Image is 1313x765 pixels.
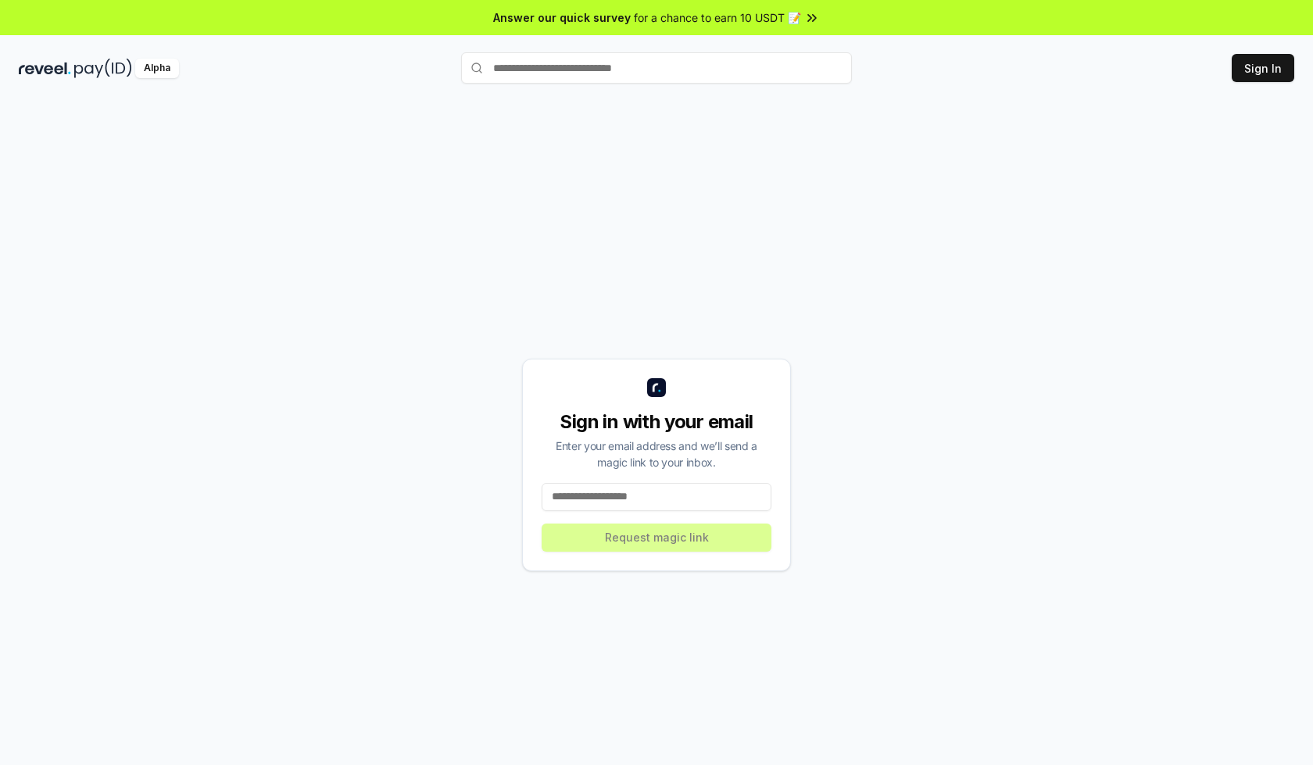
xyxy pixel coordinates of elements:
[19,59,71,78] img: reveel_dark
[634,9,801,26] span: for a chance to earn 10 USDT 📝
[542,409,771,434] div: Sign in with your email
[542,438,771,470] div: Enter your email address and we’ll send a magic link to your inbox.
[647,378,666,397] img: logo_small
[135,59,179,78] div: Alpha
[493,9,631,26] span: Answer our quick survey
[74,59,132,78] img: pay_id
[1232,54,1294,82] button: Sign In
